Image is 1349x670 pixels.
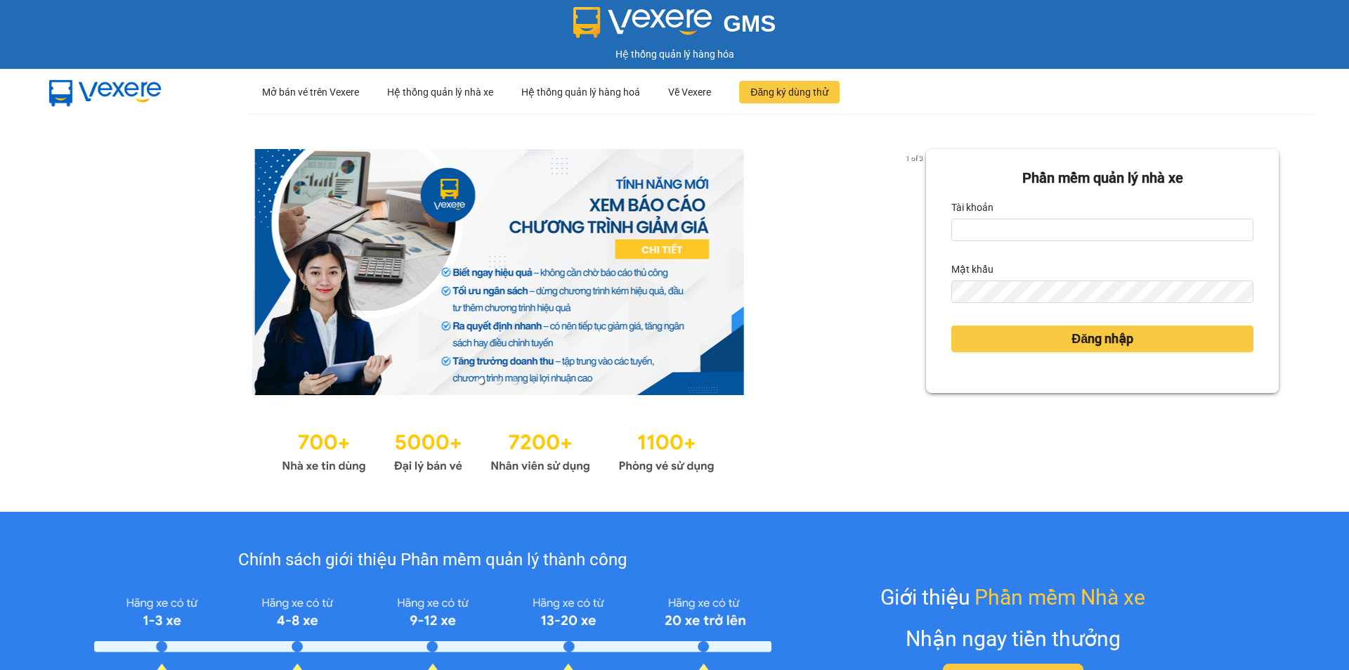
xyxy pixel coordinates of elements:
span: Phần mềm Nhà xe [975,581,1145,614]
div: Hệ thống quản lý hàng hóa [4,46,1345,62]
div: Giới thiệu [880,581,1145,614]
div: Nhận ngay tiền thưởng [906,622,1121,655]
button: next slide / item [906,149,926,395]
div: Về Vexere [668,70,711,115]
div: Mở bán vé trên Vexere [262,70,359,115]
button: Đăng nhập [951,326,1253,352]
li: slide item 3 [512,378,518,384]
button: Đăng ký dùng thử [739,81,840,103]
label: Tài khoản [951,196,993,219]
button: previous slide / item [70,149,90,395]
p: 1 of 3 [901,149,926,167]
input: Tài khoản [951,219,1253,241]
img: logo 2 [573,7,712,38]
span: Đăng nhập [1071,329,1133,349]
div: Hệ thống quản lý hàng hoá [521,70,640,115]
li: slide item 1 [478,378,484,384]
span: GMS [723,11,776,37]
input: Mật khẩu [951,281,1253,303]
a: GMS [573,21,776,32]
div: Hệ thống quản lý nhà xe [387,70,493,115]
span: Đăng ký dùng thử [750,84,828,100]
img: mbUUG5Q.png [35,69,176,115]
li: slide item 2 [495,378,501,384]
div: Phần mềm quản lý nhà xe [951,167,1253,189]
label: Mật khẩu [951,258,993,281]
img: Statistics.png [282,423,715,477]
div: Chính sách giới thiệu Phần mềm quản lý thành công [94,547,771,574]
